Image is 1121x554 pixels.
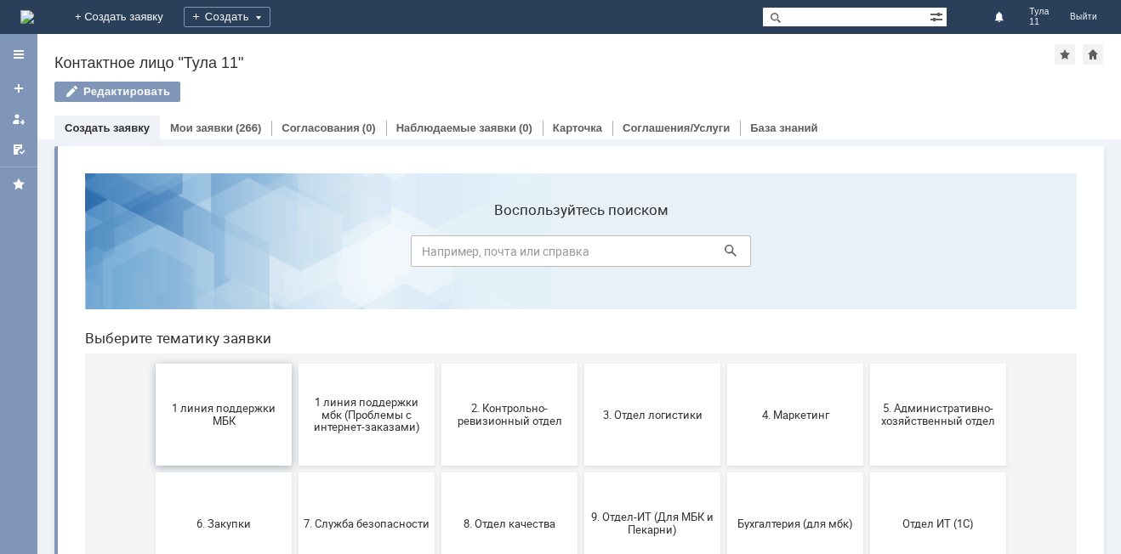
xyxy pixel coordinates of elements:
button: Отдел ИТ (1С) [799,313,935,415]
input: Например, почта или справка [339,76,680,107]
header: Выберите тематику заявки [14,170,1005,187]
a: Создать заявку [65,122,150,134]
button: 8. Отдел качества [370,313,506,415]
span: [PERSON_NAME]. Услуги ИТ для МБК (оформляет L1) [804,453,930,491]
button: 7. Служба безопасности [227,313,363,415]
span: 9. Отдел-ИТ (Для МБК и Пекарни) [518,351,644,376]
span: Тула [1029,7,1050,17]
button: Франчайзинг [513,421,649,523]
span: 11 [1029,17,1050,27]
span: 5. Административно-хозяйственный отдел [804,242,930,268]
a: База знаний [750,122,817,134]
a: Согласования [282,122,360,134]
button: 4. Маркетинг [656,204,792,306]
a: Мои заявки [170,122,233,134]
span: 2. Контрольно-ревизионный отдел [375,242,501,268]
button: 2. Контрольно-ревизионный отдел [370,204,506,306]
span: 1 линия поддержки МБК [89,242,215,268]
div: (266) [236,122,261,134]
span: Расширенный поиск [930,8,947,24]
button: 9. Отдел-ИТ (Для МБК и Пекарни) [513,313,649,415]
span: Бухгалтерия (для мбк) [661,357,787,370]
a: Создать заявку [5,75,32,102]
span: Отдел ИТ (1С) [804,357,930,370]
a: Мои согласования [5,136,32,163]
div: (0) [362,122,376,134]
span: Франчайзинг [518,466,644,478]
button: Отдел-ИТ (Офис) [227,421,363,523]
a: Перейти на домашнюю страницу [20,10,34,24]
div: Сделать домашней страницей [1083,44,1103,65]
button: 3. Отдел логистики [513,204,649,306]
span: 4. Маркетинг [661,248,787,261]
label: Воспользуйтесь поиском [339,42,680,59]
button: Финансовый отдел [370,421,506,523]
span: 3. Отдел логистики [518,248,644,261]
button: Бухгалтерия (для мбк) [656,313,792,415]
button: 5. Административно-хозяйственный отдел [799,204,935,306]
button: 6. Закупки [84,313,220,415]
button: 1 линия поддержки МБК [84,204,220,306]
button: [PERSON_NAME]. Услуги ИТ для МБК (оформляет L1) [799,421,935,523]
span: 7. Служба безопасности [232,357,358,370]
span: 1 линия поддержки мбк (Проблемы с интернет-заказами) [232,235,358,274]
button: 1 линия поддержки мбк (Проблемы с интернет-заказами) [227,204,363,306]
img: logo [20,10,34,24]
a: Карточка [553,122,602,134]
div: (0) [519,122,532,134]
button: Это соглашение не активно! [656,421,792,523]
span: Финансовый отдел [375,466,501,478]
span: 8. Отдел качества [375,357,501,370]
span: 6. Закупки [89,357,215,370]
div: Создать [184,7,270,27]
span: Это соглашение не активно! [661,460,787,485]
a: Наблюдаемые заявки [396,122,516,134]
div: Добавить в избранное [1055,44,1075,65]
a: Соглашения/Услуги [623,122,730,134]
a: Мои заявки [5,105,32,133]
div: Контактное лицо "Тула 11" [54,54,1055,71]
span: Отдел-ИТ (Офис) [232,466,358,478]
button: Отдел-ИТ (Битрикс24 и CRM) [84,421,220,523]
span: Отдел-ИТ (Битрикс24 и CRM) [89,460,215,485]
